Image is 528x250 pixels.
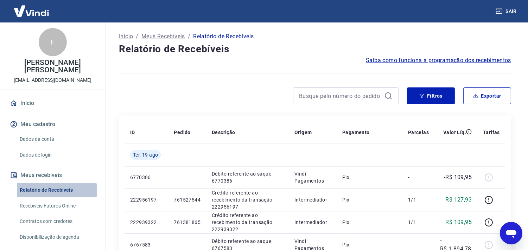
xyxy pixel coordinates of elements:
[500,222,522,244] iframe: Botão para abrir a janela de mensagens
[294,129,312,136] p: Origem
[17,183,97,197] a: Relatório de Recebíveis
[342,241,397,248] p: Pix
[299,91,381,101] input: Busque pelo número do pedido
[408,241,429,248] p: -
[17,199,97,213] a: Recebíveis Futuros Online
[294,219,331,226] p: Intermediador
[342,219,397,226] p: Pix
[130,241,163,248] p: 6767583
[294,196,331,203] p: Intermediador
[8,96,97,111] a: Início
[212,189,283,210] p: Crédito referente ao recebimento da transação 222956197
[8,0,54,22] img: Vindi
[136,32,138,41] p: /
[174,196,201,203] p: 761527544
[39,28,67,56] div: F
[174,219,201,226] p: 761381865
[444,173,472,182] p: -R$ 109,95
[407,87,455,104] button: Filtros
[463,87,511,104] button: Exportar
[17,230,97,244] a: Disponibilização de agenda
[443,129,466,136] p: Valor Líq.
[130,129,135,136] p: ID
[446,196,472,204] p: R$ 127,93
[408,196,429,203] p: 1/1
[408,174,429,181] p: -
[342,129,370,136] p: Pagamento
[8,167,97,183] button: Meus recebíveis
[212,129,235,136] p: Descrição
[408,219,429,226] p: 1/1
[446,218,472,226] p: R$ 109,95
[193,32,254,41] p: Relatório de Recebíveis
[17,148,97,162] a: Dados de login
[119,32,133,41] a: Início
[188,32,190,41] p: /
[130,174,163,181] p: 6770386
[14,77,91,84] p: [EMAIL_ADDRESS][DOMAIN_NAME]
[494,5,520,18] button: Sair
[294,170,331,184] p: Vindi Pagamentos
[366,56,511,65] a: Saiba como funciona a programação dos recebimentos
[17,214,97,229] a: Contratos com credores
[133,151,158,158] span: Ter, 19 ago
[408,129,429,136] p: Parcelas
[17,132,97,146] a: Dados da conta
[8,117,97,132] button: Meu cadastro
[174,129,190,136] p: Pedido
[342,196,397,203] p: Pix
[483,129,500,136] p: Tarifas
[119,42,511,56] h4: Relatório de Recebíveis
[130,196,163,203] p: 222956197
[212,170,283,184] p: Débito referente ao saque 6770386
[342,174,397,181] p: Pix
[130,219,163,226] p: 222939322
[212,212,283,233] p: Crédito referente ao recebimento da transação 222939322
[6,59,100,74] p: [PERSON_NAME] [PERSON_NAME]
[141,32,185,41] a: Meus Recebíveis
